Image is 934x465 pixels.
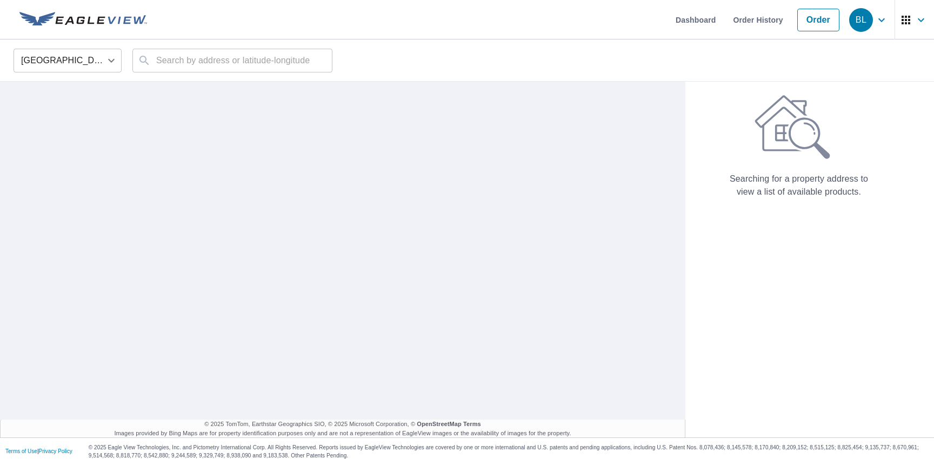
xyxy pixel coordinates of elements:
[89,443,929,460] p: © 2025 Eagle View Technologies, Inc. and Pictometry International Corp. All Rights Reserved. Repo...
[417,421,462,427] a: OpenStreetMap
[156,45,310,76] input: Search by address or latitude-longitude
[14,45,122,76] div: [GEOGRAPHIC_DATA]
[19,12,147,28] img: EV Logo
[726,172,871,198] p: Searching for a property address to view a list of available products.
[463,421,481,427] a: Terms
[204,420,481,429] span: © 2025 TomTom, Earthstar Geographics SIO, © 2025 Microsoft Corporation, ©
[797,9,839,31] a: Order
[849,8,873,32] div: BL
[5,448,37,454] a: Terms of Use
[5,448,72,455] p: |
[39,448,72,454] a: Privacy Policy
